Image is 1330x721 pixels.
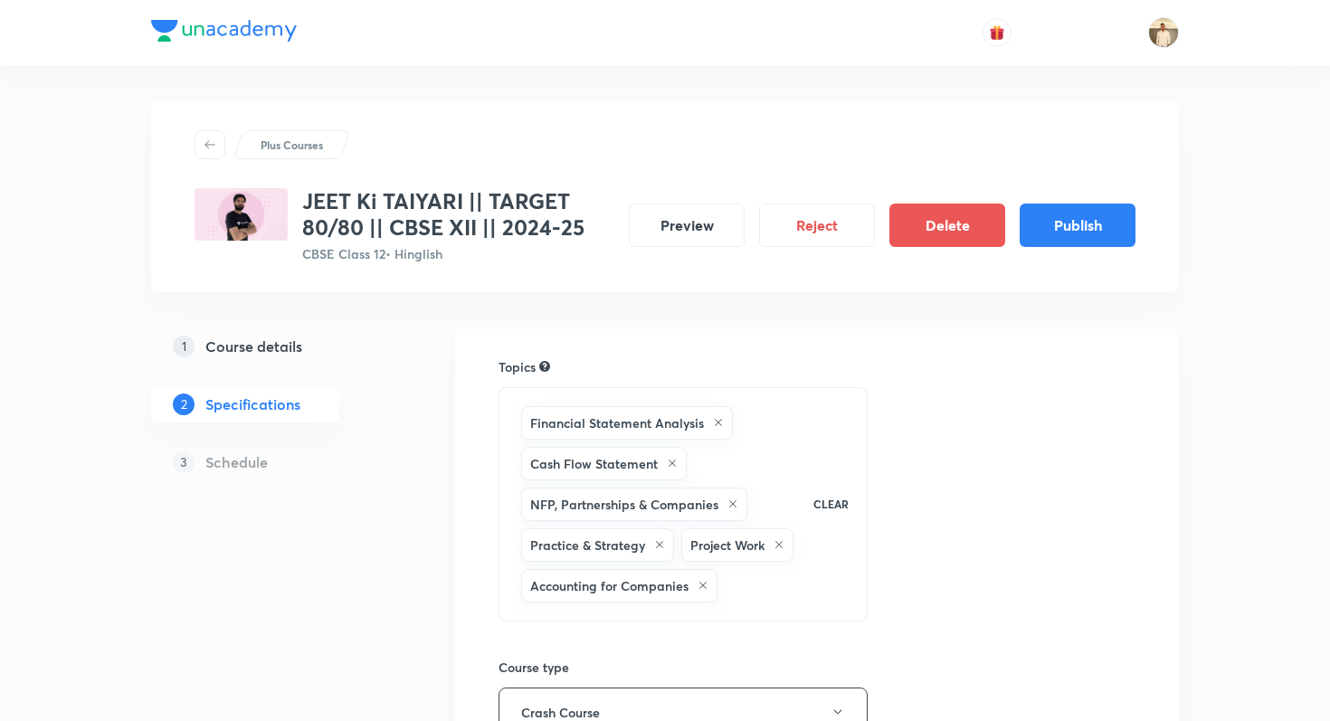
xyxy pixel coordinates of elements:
[173,394,195,415] p: 2
[530,413,704,432] h6: Financial Statement Analysis
[205,336,302,357] h5: Course details
[195,188,288,241] img: 1E4E37CA-E4D8-4F65-B0D1-E42B63CEA3F7_plus.png
[983,18,1012,47] button: avatar
[499,658,868,677] h6: Course type
[261,137,323,153] p: Plus Courses
[205,394,300,415] h5: Specifications
[302,188,614,241] h3: JEET Ki TAIYARI || TARGET 80/80 || CBSE XII || 2024-25
[173,336,195,357] p: 1
[151,328,397,365] a: 1Course details
[813,496,849,512] p: CLEAR
[151,20,297,42] img: Company Logo
[759,204,875,247] button: Reject
[530,576,689,595] h6: Accounting for Companies
[151,20,297,46] a: Company Logo
[989,24,1005,41] img: avatar
[530,454,658,473] h6: Cash Flow Statement
[205,451,268,473] h5: Schedule
[173,451,195,473] p: 3
[530,536,645,555] h6: Practice & Strategy
[302,244,614,263] p: CBSE Class 12 • Hinglish
[539,358,550,375] div: Search for topics
[889,204,1005,247] button: Delete
[499,357,536,376] h6: Topics
[1020,204,1135,247] button: Publish
[1148,17,1179,48] img: Chandrakant Deshmukh
[690,536,765,555] h6: Project Work
[629,204,745,247] button: Preview
[530,495,718,514] h6: NFP, Partnerships & Companies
